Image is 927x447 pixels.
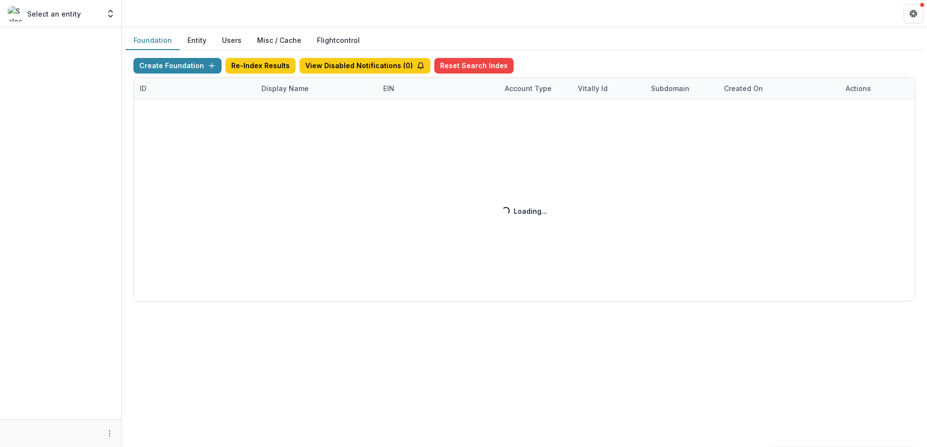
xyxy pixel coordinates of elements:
button: Users [214,31,249,50]
a: Flightcontrol [317,35,360,45]
button: Misc / Cache [249,31,309,50]
button: Get Help [904,4,923,23]
button: Foundation [126,31,180,50]
img: Select an entity [8,6,23,21]
button: Entity [180,31,214,50]
button: Open entity switcher [104,4,117,23]
p: Select an entity [27,9,81,19]
button: More [104,428,115,439]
